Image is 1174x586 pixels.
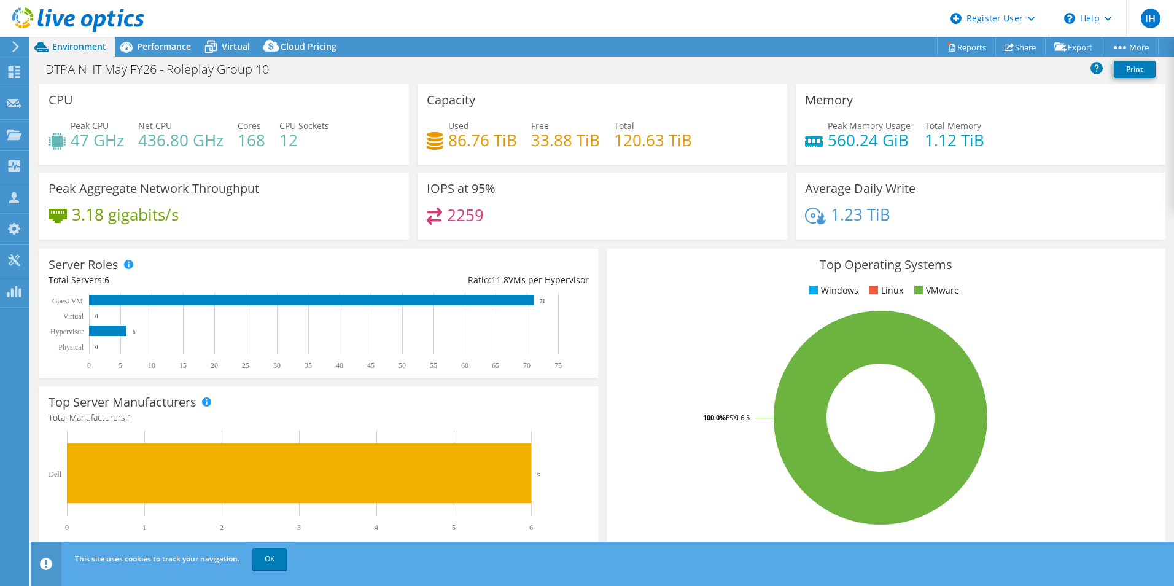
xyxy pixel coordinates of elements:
h3: IOPS at 95% [427,182,496,195]
span: IH [1141,9,1160,28]
text: 45 [367,361,375,370]
span: Performance [137,41,191,52]
text: 3 [297,523,301,532]
text: 6 [537,470,541,477]
h4: 2259 [447,208,484,222]
text: Hypervisor [50,327,84,336]
li: Linux [866,284,903,297]
text: 40 [336,361,343,370]
h3: Server Roles [49,258,119,272]
span: Cores [238,120,261,131]
span: Free [531,120,549,131]
span: 11.8 [491,274,508,286]
text: 5 [119,361,122,370]
h1: DTPA NHT May FY26 - Roleplay Group 10 [40,63,288,76]
span: Cloud Pricing [281,41,336,52]
h3: Average Daily Write [805,182,915,195]
h3: CPU [49,93,73,107]
text: 0 [95,313,98,319]
h4: 120.63 TiB [614,133,692,147]
text: 20 [211,361,218,370]
text: 6 [529,523,533,532]
text: 65 [492,361,499,370]
text: 0 [95,344,98,350]
text: Guest VM [52,297,83,305]
text: 4 [375,523,378,532]
span: 1 [127,412,132,423]
span: Environment [52,41,106,52]
text: 15 [179,361,187,370]
tspan: ESXi 6.5 [726,413,750,422]
span: Total Memory [925,120,981,131]
h4: 560.24 GiB [828,133,911,147]
tspan: 100.0% [703,413,726,422]
h3: Top Operating Systems [616,258,1156,272]
h4: 168 [238,133,265,147]
text: 70 [523,361,531,370]
text: Virtual [63,312,84,321]
text: 2 [220,523,224,532]
span: Peak CPU [71,120,109,131]
text: 50 [398,361,406,370]
a: Reports [937,37,996,57]
h3: Memory [805,93,853,107]
text: 25 [242,361,249,370]
a: Print [1114,61,1156,78]
text: 30 [273,361,281,370]
span: Net CPU [138,120,172,131]
span: This site uses cookies to track your navigation. [75,553,239,564]
text: 5 [452,523,456,532]
a: OK [252,548,287,570]
li: VMware [911,284,959,297]
a: More [1102,37,1159,57]
text: 55 [430,361,437,370]
span: Virtual [222,41,250,52]
h3: Peak Aggregate Network Throughput [49,182,259,195]
text: Physical [58,343,84,351]
a: Share [995,37,1046,57]
h4: 12 [279,133,329,147]
div: Ratio: VMs per Hypervisor [319,273,589,287]
h4: 33.88 TiB [531,133,600,147]
h4: 1.12 TiB [925,133,984,147]
a: Export [1045,37,1102,57]
span: Total [614,120,634,131]
li: Windows [806,284,858,297]
text: 60 [461,361,468,370]
text: Dell [49,470,61,479]
span: CPU Sockets [279,120,329,131]
h4: 47 GHz [71,133,124,147]
h4: 3.18 gigabits/s [72,208,179,221]
text: 10 [148,361,155,370]
h3: Top Server Manufacturers [49,396,196,409]
text: 0 [87,361,91,370]
text: 35 [305,361,312,370]
text: 0 [65,523,69,532]
text: 1 [142,523,146,532]
h4: 1.23 TiB [831,208,890,221]
h4: 86.76 TiB [448,133,517,147]
text: 6 [133,329,136,335]
text: 75 [554,361,562,370]
span: Peak Memory Usage [828,120,911,131]
svg: \n [1064,13,1075,24]
span: 6 [104,274,109,286]
h4: 436.80 GHz [138,133,224,147]
div: Total Servers: [49,273,319,287]
text: 71 [540,298,545,304]
span: Used [448,120,469,131]
h3: Capacity [427,93,475,107]
h4: Total Manufacturers: [49,411,589,424]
